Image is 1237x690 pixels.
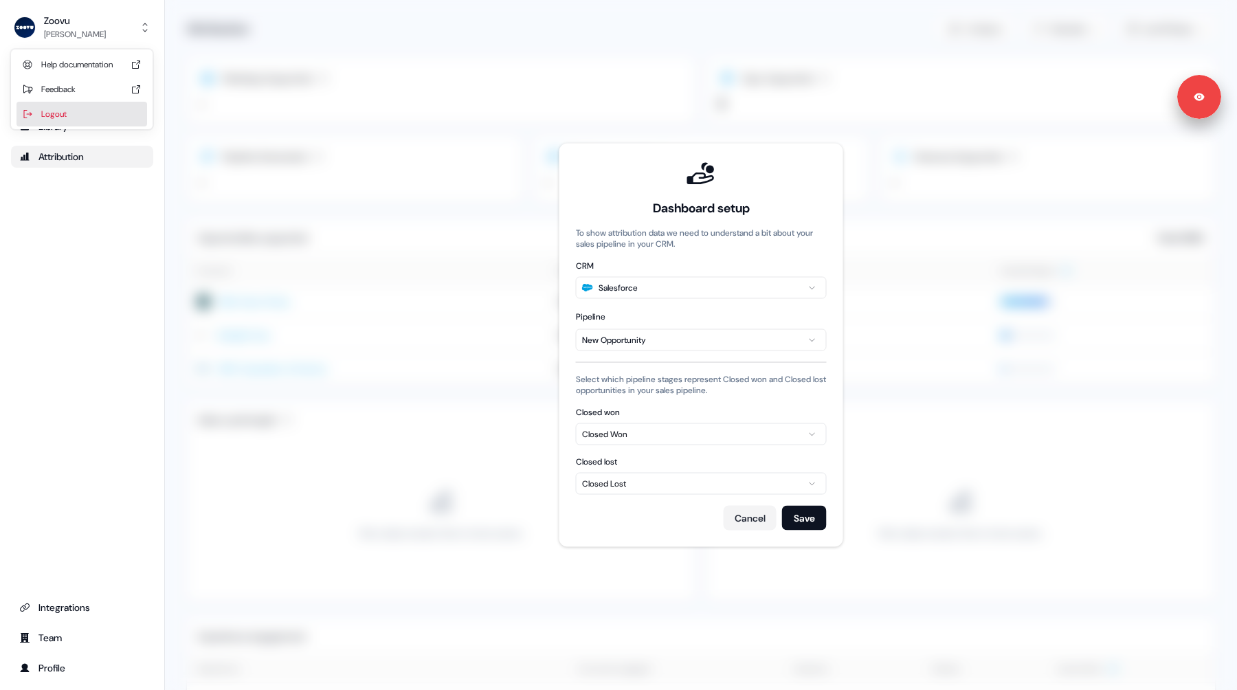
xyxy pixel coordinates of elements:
[16,52,147,77] div: Help documentation
[16,77,147,102] div: Feedback
[44,14,106,27] div: Zoovu
[16,102,147,126] div: Logout
[44,27,106,41] div: [PERSON_NAME]
[11,11,153,44] button: Zoovu[PERSON_NAME]
[11,49,153,129] div: Zoovu[PERSON_NAME]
